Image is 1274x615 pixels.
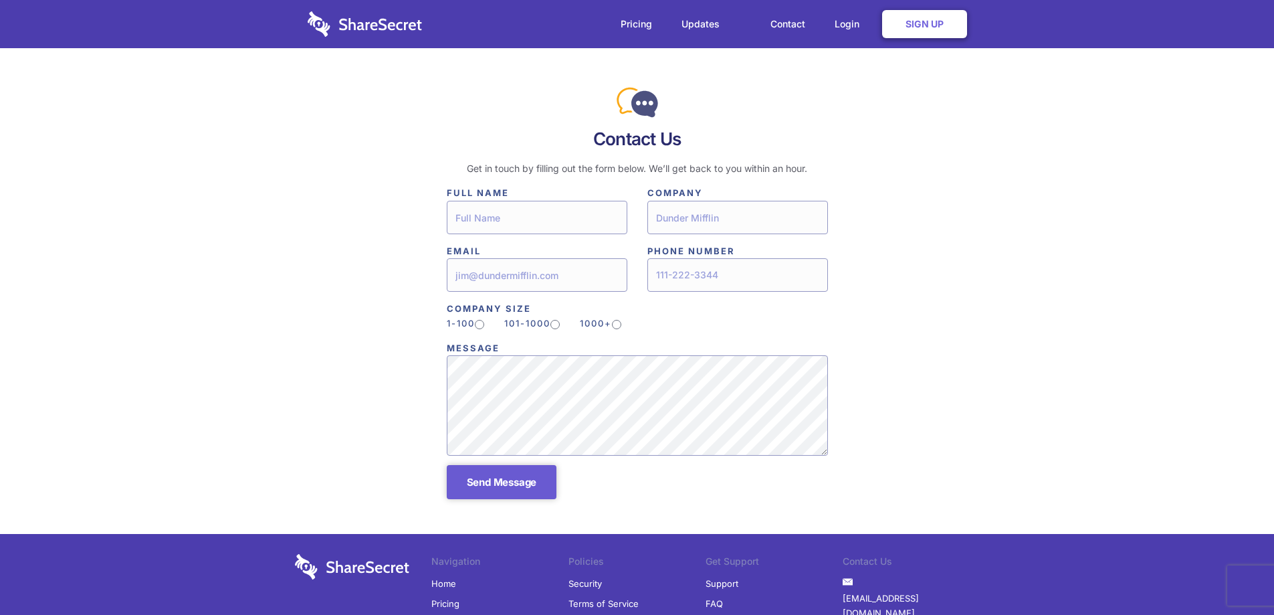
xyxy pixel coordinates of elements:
[647,258,828,292] input: 111-222-3344
[706,574,738,594] a: Support
[580,316,621,331] label: 1000+
[295,554,409,580] img: logo-wordmark-white-trans-d4663122ce5f474addd5e946df7df03e33cb6a1c49d2221995e7729f52c070b2.svg
[447,341,828,355] label: Message
[447,301,828,316] label: Company Size
[706,594,723,614] a: FAQ
[647,244,828,258] label: Phone Number
[447,185,627,200] label: Full Name
[431,554,568,573] li: Navigation
[431,594,459,614] a: Pricing
[308,11,422,37] img: logo-wordmark-white-trans-d4663122ce5f474addd5e946df7df03e33cb6a1c49d2221995e7729f52c070b2.svg
[647,185,828,200] label: Company
[568,574,602,594] a: Security
[550,320,560,329] input: 101-1000
[647,201,828,234] input: Dunder Mifflin
[757,3,819,45] a: Contact
[568,594,639,614] a: Terms of Service
[612,320,621,329] input: 1000+
[843,554,980,573] li: Contact Us
[447,128,828,150] h1: Contact Us
[447,465,557,499] button: Send Message
[504,316,560,331] label: 101-1000
[607,3,665,45] a: Pricing
[447,244,627,258] label: Email
[447,316,484,331] label: 1-100
[475,320,484,329] input: 1-100
[706,554,843,573] li: Get Support
[447,161,828,176] p: Get in touch by filling out the form below. We’ll get back to you within an hour.
[821,3,879,45] a: Login
[882,10,967,38] a: Sign Up
[447,201,627,234] input: Full Name
[447,258,627,292] input: jim@dundermifflin.com
[431,574,456,594] a: Home
[568,554,706,573] li: Policies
